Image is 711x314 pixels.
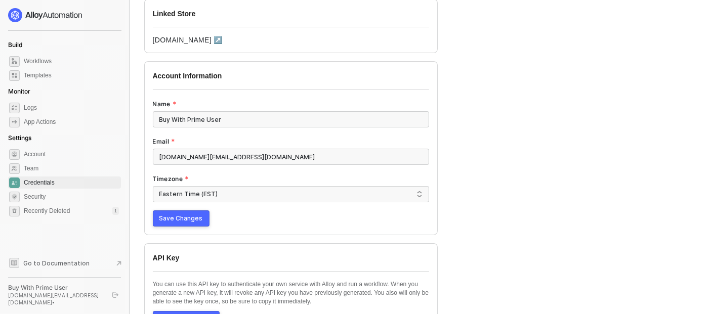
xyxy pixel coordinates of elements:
span: Workflows [24,55,119,67]
div: [DOMAIN_NAME][EMAIL_ADDRESS][DOMAIN_NAME] • [8,292,103,306]
div: Account Information [153,71,429,89]
span: Logs [24,102,119,114]
span: Build [8,41,22,49]
span: icon-app-actions [9,117,20,127]
a: logo [8,8,121,22]
span: Settings [8,134,31,142]
label: Name [153,100,177,108]
div: App Actions [24,118,56,126]
span: credentials [9,177,20,188]
span: Templates [24,69,119,81]
a: Knowledge Base [8,257,121,269]
div: Buy With Prime User [8,284,103,292]
label: Timezone [153,175,189,183]
span: settings [9,149,20,160]
label: Email [153,138,176,146]
span: Account [24,148,119,160]
span: settings [9,206,20,216]
span: Credentials [24,176,119,189]
span: Go to Documentation [23,259,90,267]
span: Team [24,162,119,174]
span: Recently Deleted [24,207,70,215]
span: document-arrow [114,258,124,268]
p: You can use this API key to authenticate your own service with Alloy and run a workflow. When you... [153,280,429,306]
div: Linked Store [153,9,429,27]
img: logo [8,8,83,22]
span: team [9,163,20,174]
span: dashboard [9,56,20,67]
span: marketplace [9,70,20,81]
a: [DOMAIN_NAME] ↗ [153,36,223,44]
span: Save Changes [159,214,203,222]
span: Security [24,191,119,203]
button: Save Changes [153,210,210,227]
span: Eastern Time (EST) [159,187,423,202]
span: logout [112,292,118,298]
input: Email [153,149,429,165]
span: Monitor [8,87,30,95]
span: icon-logs [9,103,20,113]
div: 1 [112,207,119,215]
input: Name [153,111,429,127]
div: API Key [153,253,429,271]
span: security [9,192,20,202]
span: documentation [9,258,19,268]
